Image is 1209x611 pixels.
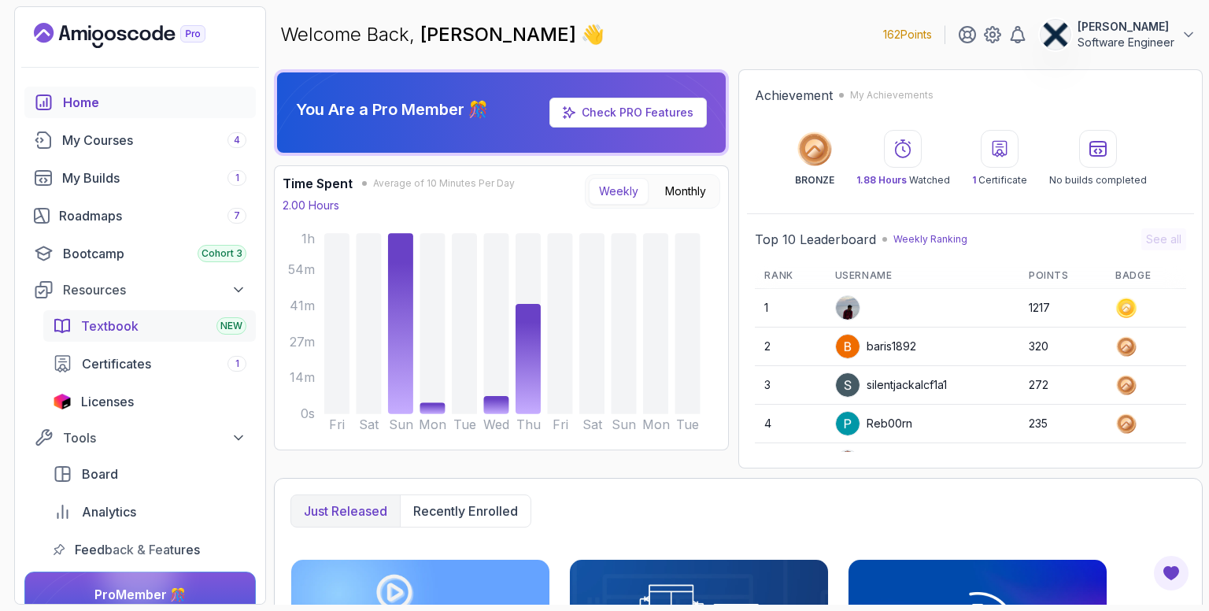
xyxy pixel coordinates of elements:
[235,172,239,184] span: 1
[826,263,1019,289] th: Username
[1152,554,1190,592] button: Open Feedback Button
[755,230,876,249] h2: Top 10 Leaderboard
[288,262,315,277] tspan: 54m
[283,174,353,193] h3: Time Spent
[883,27,932,43] p: 162 Points
[755,443,825,482] td: 5
[43,310,256,342] a: textbook
[24,124,256,156] a: courses
[856,174,950,187] p: Watched
[290,371,315,386] tspan: 14m
[755,405,825,443] td: 4
[893,233,967,246] p: Weekly Ranking
[220,320,242,332] span: NEW
[290,335,315,350] tspan: 27m
[63,280,246,299] div: Resources
[359,417,379,432] tspan: Sat
[280,22,604,47] p: Welcome Back,
[1106,263,1186,289] th: Badge
[75,540,200,559] span: Feedback & Features
[283,198,339,213] p: 2.00 Hours
[516,417,541,432] tspan: Thu
[836,296,860,320] img: user profile image
[81,392,134,411] span: Licenses
[43,348,256,380] a: certificates
[43,496,256,528] a: analytics
[419,417,446,432] tspan: Mon
[235,357,239,370] span: 1
[413,502,518,520] p: Recently enrolled
[835,411,912,436] div: Reb00rn
[82,465,118,483] span: Board
[850,89,934,102] p: My Achievements
[234,209,240,222] span: 7
[1141,228,1186,250] button: See all
[1019,443,1106,482] td: 235
[1019,366,1106,405] td: 272
[24,200,256,231] a: roadmaps
[836,335,860,358] img: user profile image
[301,407,315,422] tspan: 0s
[835,372,947,398] div: silentjackalcf1a1
[400,495,531,527] button: Recently enrolled
[389,417,413,432] tspan: Sun
[483,417,509,432] tspan: Wed
[82,502,136,521] span: Analytics
[24,424,256,452] button: Tools
[290,298,315,313] tspan: 41m
[549,98,707,128] a: Check PRO Features
[301,231,315,246] tspan: 1h
[1019,328,1106,366] td: 320
[1078,19,1174,35] p: [PERSON_NAME]
[580,21,605,47] span: 👋
[43,534,256,565] a: feedback
[795,174,834,187] p: BRONZE
[589,178,649,205] button: Weekly
[1041,20,1070,50] img: user profile image
[373,177,515,190] span: Average of 10 Minutes Per Day
[24,276,256,304] button: Resources
[453,417,476,432] tspan: Tue
[53,394,72,409] img: jetbrains icon
[234,134,240,146] span: 4
[836,450,860,474] img: default monster avatar
[755,263,825,289] th: Rank
[291,495,400,527] button: Just released
[755,86,833,105] h2: Achievement
[81,317,139,335] span: Textbook
[612,417,637,432] tspan: Sun
[1019,263,1106,289] th: Points
[835,334,916,359] div: baris1892
[755,366,825,405] td: 3
[24,162,256,194] a: builds
[972,174,976,186] span: 1
[43,458,256,490] a: board
[1040,19,1196,50] button: user profile image[PERSON_NAME]Software Engineer
[1078,35,1174,50] p: Software Engineer
[24,238,256,269] a: bootcamp
[82,354,151,373] span: Certificates
[1019,289,1106,328] td: 1217
[34,23,242,48] a: Landing page
[582,106,693,119] a: Check PRO Features
[296,98,488,120] p: You Are a Pro Member 🎊
[642,417,670,432] tspan: Mon
[755,289,825,328] td: 1
[62,131,246,150] div: My Courses
[304,502,387,520] p: Just released
[63,93,246,112] div: Home
[835,450,904,475] div: jesmq7
[1049,174,1147,187] p: No builds completed
[420,23,581,46] span: [PERSON_NAME]
[856,174,907,186] span: 1.88 Hours
[1019,405,1106,443] td: 235
[24,87,256,118] a: home
[201,247,242,260] span: Cohort 3
[63,244,246,263] div: Bootcamp
[655,178,716,205] button: Monthly
[972,174,1027,187] p: Certificate
[63,428,246,447] div: Tools
[582,417,603,432] tspan: Sat
[43,386,256,417] a: licenses
[677,417,700,432] tspan: Tue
